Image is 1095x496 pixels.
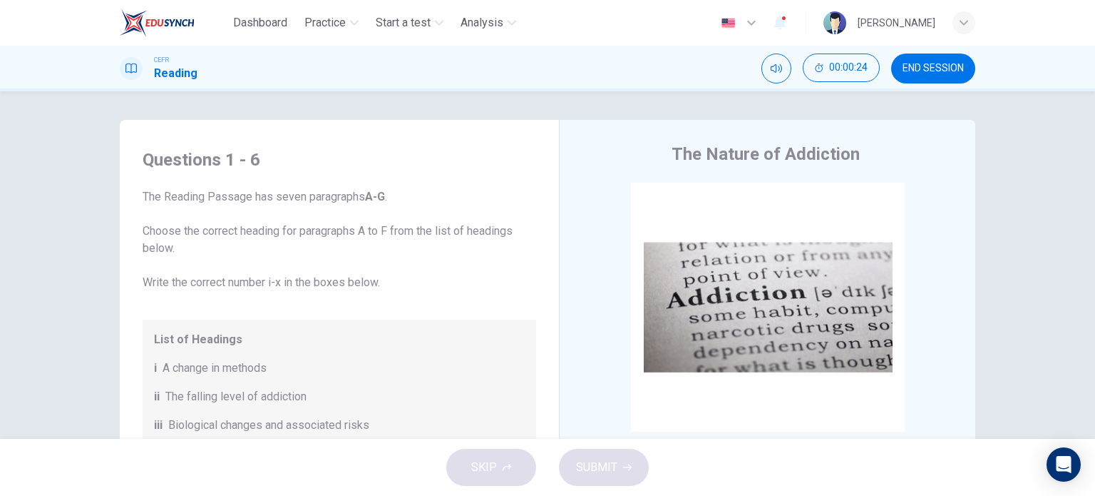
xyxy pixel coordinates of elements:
[299,10,364,36] button: Practice
[154,360,157,377] span: i
[365,190,385,203] b: A-G
[143,188,536,291] span: The Reading Passage has seven paragraphs . Choose the correct heading for paragraphs A to F from ...
[165,388,307,405] span: The falling level of addiction
[154,65,197,82] h1: Reading
[461,14,503,31] span: Analysis
[376,14,431,31] span: Start a test
[120,9,195,37] img: EduSynch logo
[823,11,846,34] img: Profile picture
[154,388,160,405] span: ii
[168,417,369,434] span: Biological changes and associated risks
[672,143,860,166] h4: The Nature of Addiction
[858,14,935,31] div: [PERSON_NAME]
[719,18,737,29] img: en
[154,417,163,434] span: iii
[154,331,525,348] span: List of Headings
[829,62,868,74] span: 00:00:24
[1047,447,1081,482] div: Open Intercom Messenger
[154,55,169,65] span: CEFR
[304,14,346,31] span: Practice
[370,10,449,36] button: Start a test
[761,54,791,83] div: Mute
[163,360,267,377] span: A change in methods
[455,10,522,36] button: Analysis
[120,9,227,37] a: EduSynch logo
[903,63,964,74] span: END SESSION
[891,54,975,83] button: END SESSION
[227,10,293,36] button: Dashboard
[803,54,880,83] div: Hide
[143,148,536,171] h4: Questions 1 - 6
[233,14,287,31] span: Dashboard
[803,54,880,82] button: 00:00:24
